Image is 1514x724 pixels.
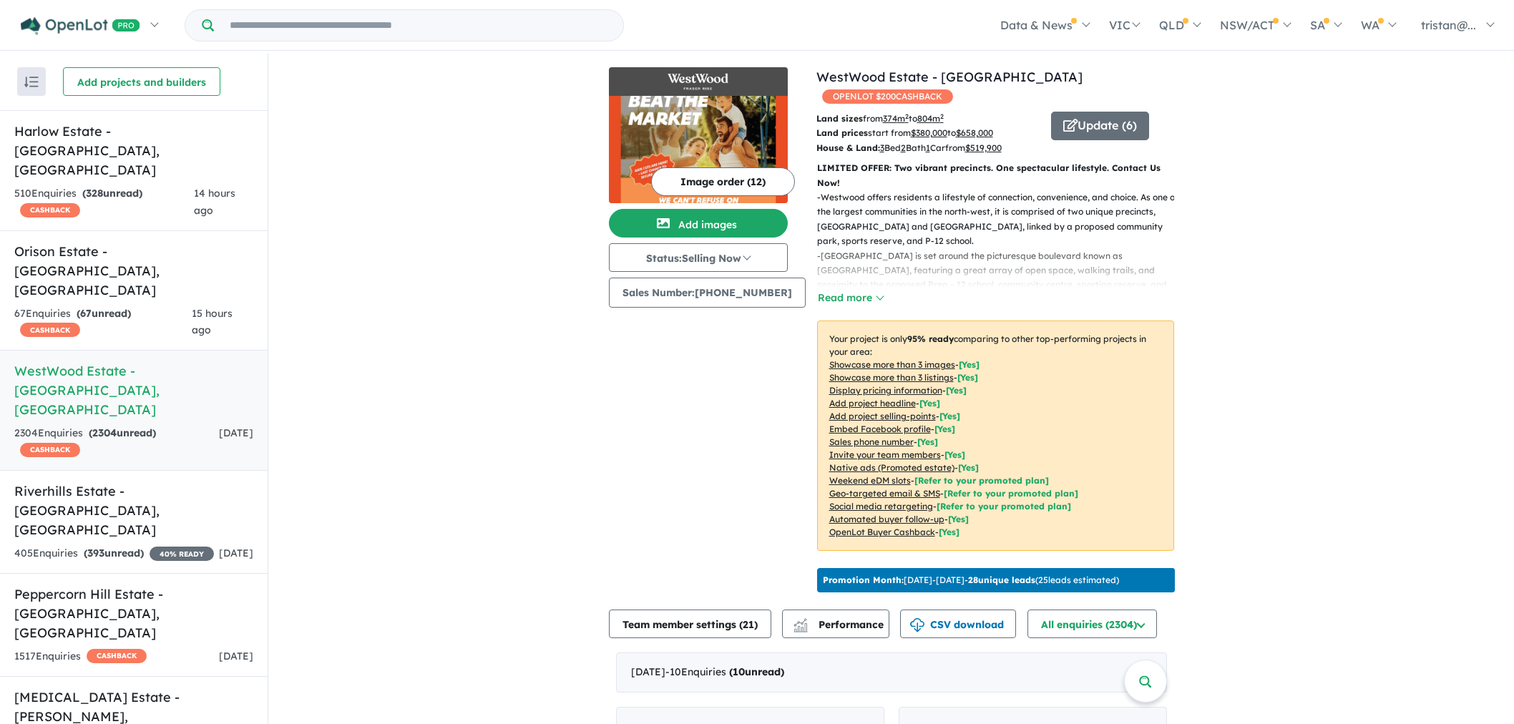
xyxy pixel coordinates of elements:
p: - [GEOGRAPHIC_DATA] is set around the picturesque boulevard known as [GEOGRAPHIC_DATA], featuring... [817,249,1186,308]
span: Performance [796,618,884,631]
h5: Peppercorn Hill Estate - [GEOGRAPHIC_DATA] , [GEOGRAPHIC_DATA] [14,584,253,642]
b: Land prices [816,127,868,138]
span: [DATE] [219,426,253,439]
u: Showcase more than 3 images [829,359,955,370]
span: - 10 Enquir ies [665,665,784,678]
span: CASHBACK [20,443,80,457]
span: tristan@... [1421,18,1476,32]
span: [Refer to your promoted plan] [914,475,1049,486]
span: [ Yes ] [939,411,960,421]
p: start from [816,126,1040,140]
u: Showcase more than 3 listings [829,372,954,383]
span: [ Yes ] [959,359,980,370]
sup: 2 [940,112,944,120]
span: [ Yes ] [957,372,978,383]
div: 67 Enquir ies [14,305,192,340]
u: $ 519,900 [965,142,1002,153]
b: Land sizes [816,113,863,124]
strong: ( unread) [84,547,144,559]
button: CSV download [900,610,1016,638]
button: Sales Number:[PHONE_NUMBER] [609,278,806,308]
u: Social media retargeting [829,501,933,512]
u: 374 m [883,113,909,124]
span: 67 [80,307,92,320]
u: 1 [926,142,930,153]
b: Promotion Month: [823,574,904,585]
span: [ Yes ] [934,424,955,434]
p: LIMITED OFFER: Two vibrant precincts. One spectacular lifestyle. Contact Us Now! [817,161,1174,190]
b: House & Land: [816,142,880,153]
div: 510 Enquir ies [14,185,194,220]
a: WestWood Estate - [GEOGRAPHIC_DATA] [816,69,1083,85]
h5: Orison Estate - [GEOGRAPHIC_DATA] , [GEOGRAPHIC_DATA] [14,242,253,300]
span: to [909,113,944,124]
h5: Riverhills Estate - [GEOGRAPHIC_DATA] , [GEOGRAPHIC_DATA] [14,481,253,539]
span: 10 [733,665,745,678]
u: Add project selling-points [829,411,936,421]
span: 21 [743,618,754,631]
span: [DATE] [219,650,253,662]
strong: ( unread) [729,665,784,678]
u: Display pricing information [829,385,942,396]
u: Native ads (Promoted estate) [829,462,954,473]
p: - Westwood offers residents a lifestyle of connection, convenience, and choice. As one of the lar... [817,190,1186,249]
button: Status:Selling Now [609,243,788,272]
b: 95 % ready [907,333,954,344]
img: download icon [910,618,924,632]
span: [ Yes ] [946,385,967,396]
button: Update (6) [1051,112,1149,140]
img: Openlot PRO Logo White [21,17,140,35]
p: from [816,112,1040,126]
button: Image order (12) [651,167,795,196]
span: to [947,127,993,138]
span: CASHBACK [87,649,147,663]
span: [Refer to your promoted plan] [937,501,1071,512]
p: Bed Bath Car from [816,141,1040,155]
span: [ Yes ] [919,398,940,409]
a: WestWood Estate - Fraser Rise LogoWestWood Estate - Fraser Rise [609,67,788,203]
u: Geo-targeted email & SMS [829,488,940,499]
div: 405 Enquir ies [14,545,214,562]
img: WestWood Estate - Fraser Rise [609,96,788,203]
div: 1517 Enquir ies [14,648,147,665]
img: sort.svg [24,77,39,87]
span: 328 [86,187,103,200]
span: [Yes] [958,462,979,473]
span: [ Yes ] [917,436,938,447]
u: $ 380,000 [911,127,947,138]
span: [DATE] [219,547,253,559]
img: bar-chart.svg [793,623,808,632]
u: 2 [901,142,906,153]
span: CASHBACK [20,203,80,217]
button: Team member settings (21) [609,610,771,638]
u: Automated buyer follow-up [829,514,944,524]
b: 28 unique leads [968,574,1035,585]
span: 14 hours ago [194,187,235,217]
span: CASHBACK [20,323,80,337]
span: 2304 [92,426,117,439]
button: Read more [817,290,884,306]
u: 3 [880,142,884,153]
sup: 2 [905,112,909,120]
strong: ( unread) [89,426,156,439]
u: Invite your team members [829,449,941,460]
u: Sales phone number [829,436,914,447]
u: 804 m [917,113,944,124]
span: OPENLOT $ 200 CASHBACK [822,89,953,104]
button: All enquiries (2304) [1027,610,1157,638]
h5: Harlow Estate - [GEOGRAPHIC_DATA] , [GEOGRAPHIC_DATA] [14,122,253,180]
p: [DATE] - [DATE] - ( 25 leads estimated) [823,574,1119,587]
span: [Yes] [948,514,969,524]
span: [Refer to your promoted plan] [944,488,1078,499]
strong: ( unread) [77,307,131,320]
div: 2304 Enquir ies [14,425,219,459]
button: Add projects and builders [63,67,220,96]
span: 15 hours ago [192,307,233,337]
span: 393 [87,547,104,559]
u: Weekend eDM slots [829,475,911,486]
img: line-chart.svg [793,618,806,626]
strong: ( unread) [82,187,142,200]
button: Add images [609,209,788,238]
div: [DATE] [616,652,1167,693]
button: Performance [782,610,889,638]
